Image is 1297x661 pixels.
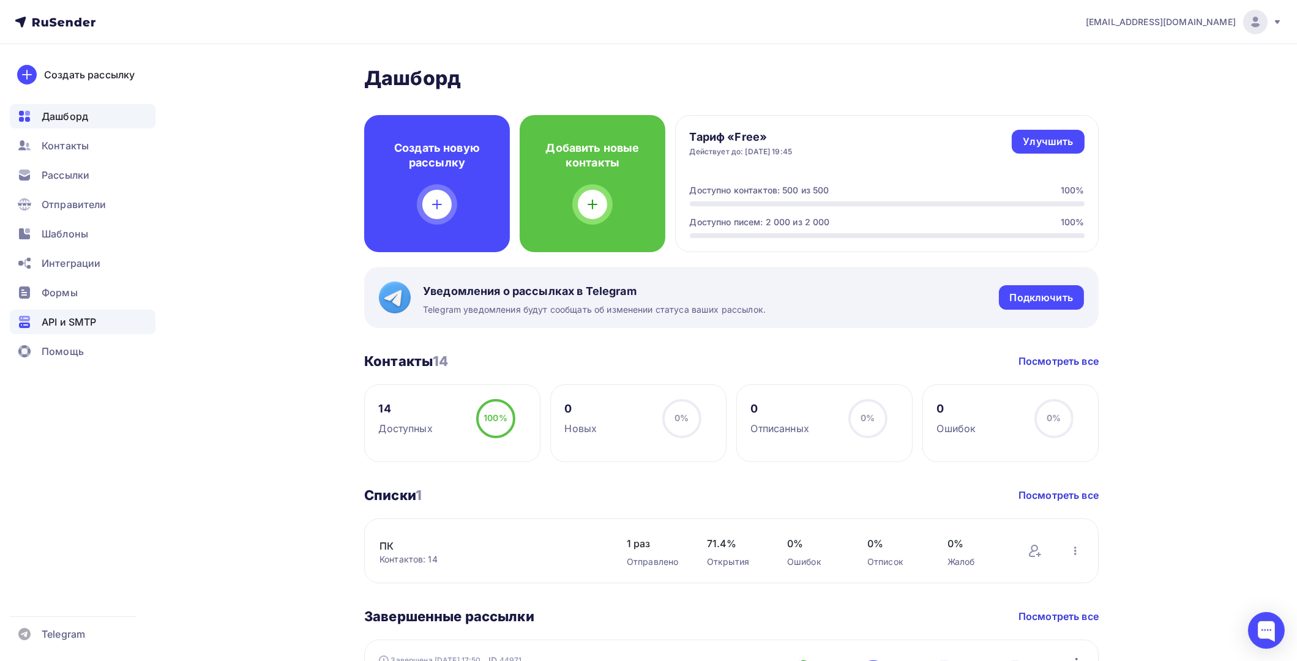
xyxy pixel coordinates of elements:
span: Telegram уведомления будут сообщать об изменении статуса ваших рассылок. [423,304,766,316]
div: Улучшить [1023,135,1073,149]
span: 1 [416,487,422,503]
span: 71.4% [707,536,763,551]
span: 0% [948,536,1003,551]
a: Посмотреть все [1019,488,1099,502]
span: 0% [861,413,875,423]
div: Отписок [867,556,923,568]
div: Новых [565,421,597,436]
span: 1 раз [627,536,682,551]
a: Отправители [10,192,155,217]
div: Ошибок [787,556,843,568]
div: Ошибок [937,421,976,436]
div: 0 [565,401,597,416]
div: 100% [1061,216,1085,228]
div: Подключить [1010,291,1073,305]
span: Шаблоны [42,226,88,241]
span: API и SMTP [42,315,96,329]
span: 0% [675,413,689,423]
div: Действует до: [DATE] 19:45 [690,147,793,157]
a: Рассылки [10,163,155,187]
span: 100% [484,413,507,423]
span: Telegram [42,627,85,641]
h3: Завершенные рассылки [364,608,534,625]
h4: Тариф «Free» [690,130,793,144]
span: Дашборд [42,109,88,124]
span: 14 [433,353,448,369]
span: Интеграции [42,256,100,271]
a: Посмотреть все [1019,354,1099,368]
span: Формы [42,285,78,300]
h2: Дашборд [364,66,1099,91]
div: Отправлено [627,556,682,568]
a: Контакты [10,133,155,158]
span: Рассылки [42,168,89,182]
span: [EMAIL_ADDRESS][DOMAIN_NAME] [1086,16,1236,28]
span: 0% [787,536,843,551]
div: Отписанных [751,421,809,436]
a: Посмотреть все [1019,609,1099,624]
a: ПК [379,539,588,553]
span: Контакты [42,138,89,153]
div: Открытия [707,556,763,568]
h3: Списки [364,487,422,504]
h4: Создать новую рассылку [384,141,490,170]
span: Отправители [42,197,107,212]
div: 100% [1061,184,1085,196]
div: Доступных [379,421,433,436]
div: 0 [751,401,809,416]
div: Доступно писем: 2 000 из 2 000 [690,216,830,228]
div: Создать рассылку [44,67,135,82]
h3: Контакты [364,353,448,370]
div: Доступно контактов: 500 из 500 [690,184,829,196]
span: Уведомления о рассылках в Telegram [423,284,766,299]
span: 0% [867,536,923,551]
div: Жалоб [948,556,1003,568]
a: Шаблоны [10,222,155,246]
span: Помощь [42,344,84,359]
div: 14 [379,401,433,416]
div: 0 [937,401,976,416]
span: 0% [1047,413,1061,423]
h4: Добавить новые контакты [539,141,646,170]
a: [EMAIL_ADDRESS][DOMAIN_NAME] [1086,10,1282,34]
a: Формы [10,280,155,305]
div: Контактов: 14 [379,553,602,566]
a: Дашборд [10,104,155,129]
